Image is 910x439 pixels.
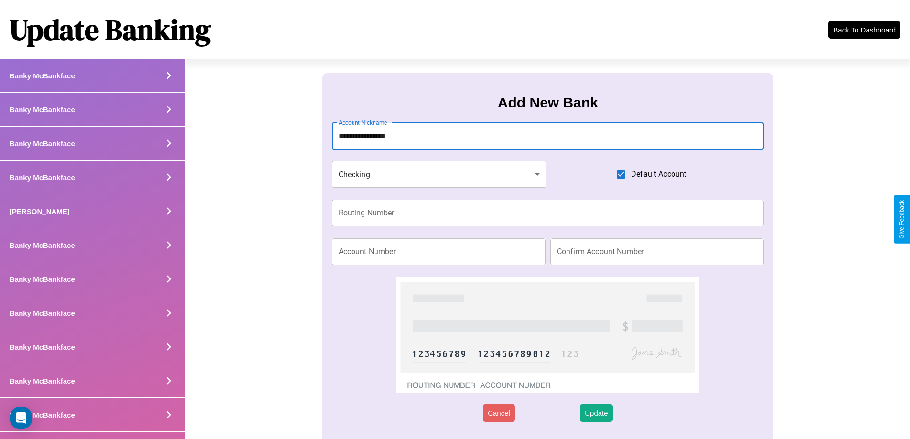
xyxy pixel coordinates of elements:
div: Give Feedback [899,200,905,239]
h4: Banky McBankface [10,343,75,351]
h4: Banky McBankface [10,139,75,148]
button: Update [580,404,612,422]
h4: Banky McBankface [10,173,75,182]
h4: Banky McBankface [10,411,75,419]
button: Back To Dashboard [828,21,900,39]
span: Default Account [631,169,686,180]
h3: Add New Bank [498,95,598,111]
h4: [PERSON_NAME] [10,207,70,215]
img: check [396,277,699,393]
div: Checking [332,161,547,188]
h4: Banky McBankface [10,106,75,114]
div: Open Intercom Messenger [10,407,32,429]
h4: Banky McBankface [10,377,75,385]
h1: Update Banking [10,10,211,49]
h4: Banky McBankface [10,241,75,249]
h4: Banky McBankface [10,72,75,80]
label: Account Nickname [339,118,387,127]
h4: Banky McBankface [10,309,75,317]
button: Cancel [483,404,515,422]
h4: Banky McBankface [10,275,75,283]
